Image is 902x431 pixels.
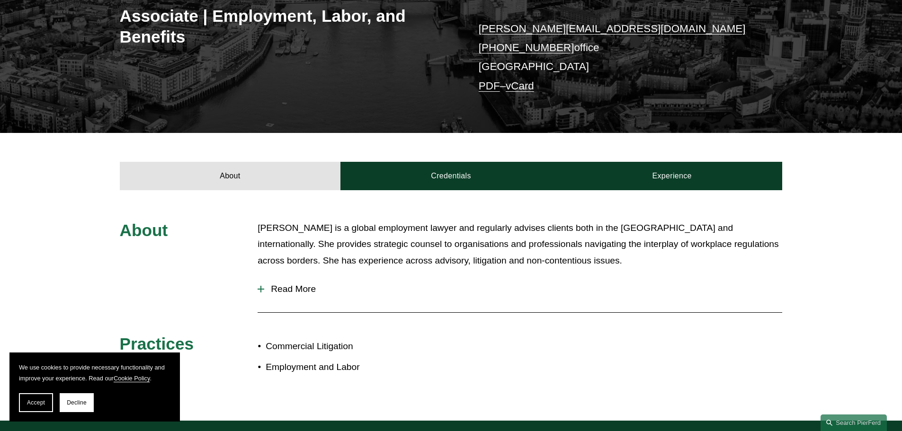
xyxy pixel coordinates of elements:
p: [PERSON_NAME] is a global employment lawyer and regularly advises clients both in the [GEOGRAPHIC... [258,220,782,269]
span: Practices [120,334,194,353]
p: office [GEOGRAPHIC_DATA] – [479,19,755,96]
a: vCard [506,80,534,92]
a: [PERSON_NAME][EMAIL_ADDRESS][DOMAIN_NAME] [479,23,746,35]
a: Cookie Policy [114,375,150,382]
p: Commercial Litigation [266,338,451,355]
span: About [120,221,168,239]
a: Experience [562,162,783,190]
a: [PHONE_NUMBER] [479,42,574,53]
p: Employment and Labor [266,359,451,376]
button: Decline [60,393,94,412]
a: Credentials [340,162,562,190]
a: About [120,162,341,190]
span: Decline [67,399,87,406]
button: Read More [258,277,782,301]
p: We use cookies to provide necessary functionality and improve your experience. Read our . [19,362,170,384]
span: Accept [27,399,45,406]
a: Search this site [821,414,887,431]
span: Read More [264,284,782,294]
a: PDF [479,80,500,92]
section: Cookie banner [9,352,180,422]
h3: Associate | Employment, Labor, and Benefits [120,6,451,47]
button: Accept [19,393,53,412]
